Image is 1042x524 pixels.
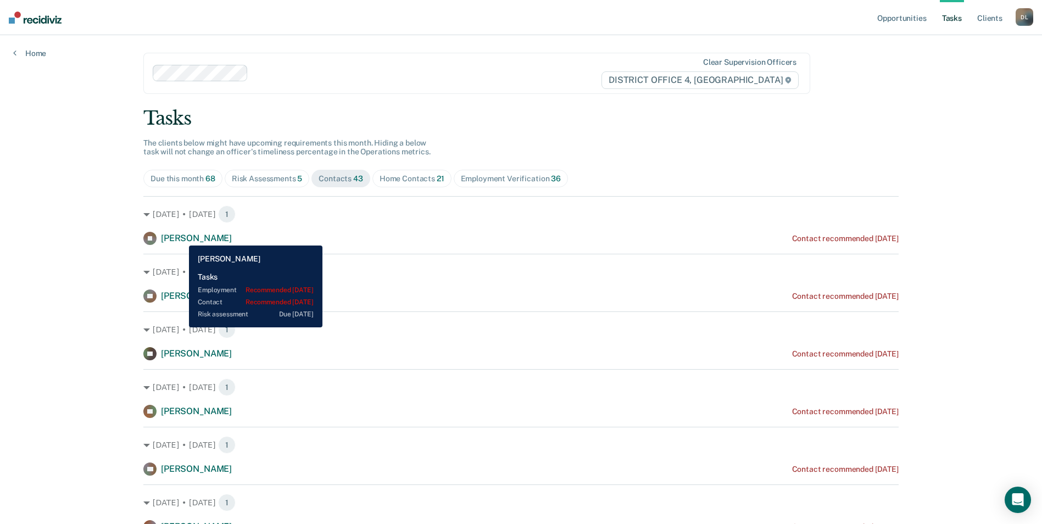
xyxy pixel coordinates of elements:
div: [DATE] • [DATE] 1 [143,263,899,281]
div: Contact recommended [DATE] [792,465,899,474]
span: 5 [297,174,302,183]
span: 1 [218,205,236,223]
div: [DATE] • [DATE] 1 [143,436,899,454]
div: Home Contacts [380,174,444,183]
span: 43 [353,174,363,183]
div: [DATE] • [DATE] 1 [143,378,899,396]
div: Tasks [143,107,899,130]
span: 1 [218,436,236,454]
span: [PERSON_NAME] [161,348,232,359]
span: [PERSON_NAME] [161,233,232,243]
span: 36 [551,174,561,183]
div: Contact recommended [DATE] [792,407,899,416]
a: Home [13,48,46,58]
span: 1 [218,321,236,338]
button: DL [1016,8,1033,26]
div: Contacts [319,174,363,183]
span: 68 [205,174,215,183]
div: Contact recommended [DATE] [792,234,899,243]
div: Clear supervision officers [703,58,796,67]
span: 1 [218,263,236,281]
span: [PERSON_NAME] [161,464,232,474]
div: [DATE] • [DATE] 1 [143,205,899,223]
div: Due this month [151,174,215,183]
div: Contact recommended [DATE] [792,349,899,359]
span: 21 [437,174,444,183]
span: The clients below might have upcoming requirements this month. Hiding a below task will not chang... [143,138,431,157]
div: [DATE] • [DATE] 1 [143,494,899,511]
span: [PERSON_NAME] [161,291,232,301]
div: Risk Assessments [232,174,303,183]
span: 1 [218,378,236,396]
img: Recidiviz [9,12,62,24]
div: [DATE] • [DATE] 1 [143,321,899,338]
span: 1 [218,494,236,511]
div: Employment Verification [461,174,561,183]
div: Open Intercom Messenger [1005,487,1031,513]
span: DISTRICT OFFICE 4, [GEOGRAPHIC_DATA] [601,71,799,89]
div: Contact recommended [DATE] [792,292,899,301]
span: [PERSON_NAME] [161,406,232,416]
div: D L [1016,8,1033,26]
